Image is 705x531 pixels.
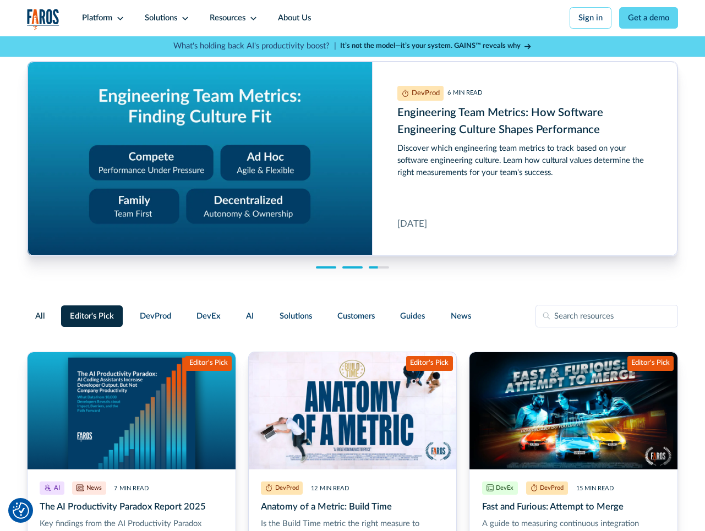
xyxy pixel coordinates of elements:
span: Customers [337,310,375,322]
a: It’s not the model—it’s your system. GAINS™ reveals why [340,41,532,51]
button: Cookie Settings [13,502,29,519]
a: Get a demo [619,7,678,29]
p: What's holding back AI's productivity boost? | [173,40,336,52]
span: DevEx [196,310,221,322]
img: A movie poster-style image on a white banner. A software developer lays on the ground next to the... [249,352,456,469]
span: AI [246,310,254,322]
input: Search resources [535,305,678,327]
span: Editor's Pick [70,310,114,322]
img: Inspired by movie posters for the Fast and Furious franchise, this banner image shows three devel... [469,352,677,469]
a: Engineering Team Metrics: How Software Engineering Culture Shapes Performance [28,62,677,256]
form: Filter Form [27,305,678,327]
div: cms-link [28,62,677,256]
span: Solutions [280,310,312,322]
strong: It’s not the model—it’s your system. GAINS™ reveals why [340,42,521,50]
div: Solutions [145,12,177,24]
div: Platform [82,12,112,24]
a: Sign in [570,7,611,29]
div: Resources [210,12,245,24]
img: Logo of the analytics and reporting company Faros. [27,9,59,30]
span: News [451,310,471,322]
a: home [27,9,59,30]
span: All [35,310,45,322]
span: DevProd [140,310,171,322]
span: Guides [400,310,425,322]
img: A report cover on a blue background. The cover reads:The AI Productivity Paradox: AI Coding Assis... [28,352,235,469]
img: Revisit consent button [13,502,29,519]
